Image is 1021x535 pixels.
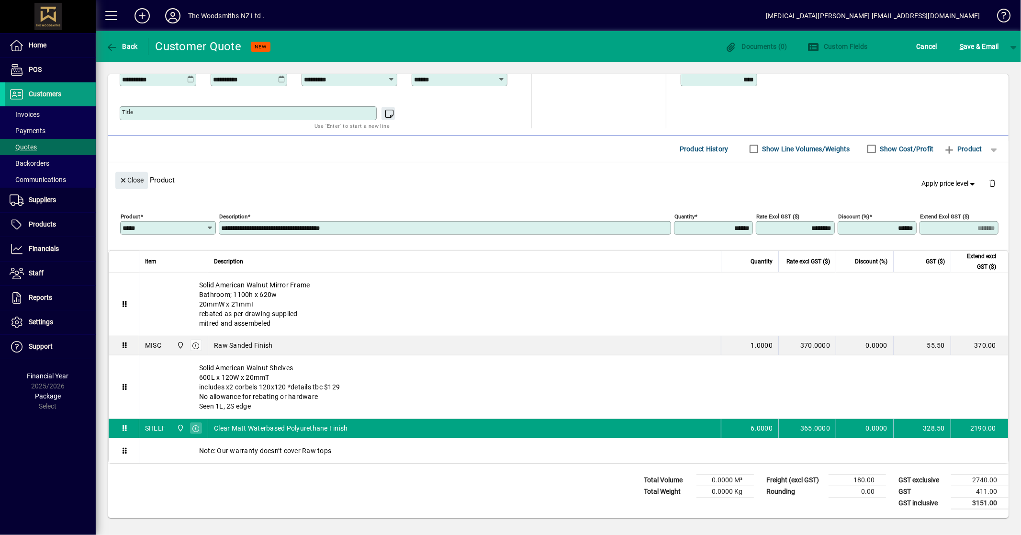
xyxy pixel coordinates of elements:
span: Invoices [10,111,40,118]
div: [MEDICAL_DATA][PERSON_NAME] [EMAIL_ADDRESS][DOMAIN_NAME] [766,8,980,23]
button: Product History [676,140,732,158]
div: 370.0000 [785,341,830,350]
app-page-header-button: Close [113,175,150,184]
span: Raw Sanded Finish [214,341,272,350]
td: GST exclusive [894,474,951,486]
div: Note: Our warranty doesn’t cover Raw tops [139,438,1008,463]
td: 55.50 [893,336,951,355]
app-page-header-button: Back [96,38,148,55]
span: Package [35,392,61,400]
span: Financial Year [27,372,69,380]
button: Custom Fields [805,38,870,55]
td: 180.00 [829,474,886,486]
span: Home [29,41,46,49]
button: Documents (0) [723,38,790,55]
a: Knowledge Base [990,2,1009,33]
app-page-header-button: Delete [981,179,1004,187]
mat-label: Description [219,213,247,219]
td: Rounding [762,486,829,497]
span: Suppliers [29,196,56,204]
span: Reports [29,294,52,301]
span: Backorders [10,159,49,167]
a: Invoices [5,106,96,123]
td: Total Volume [639,474,696,486]
mat-label: Extend excl GST ($) [920,213,969,219]
span: Staff [29,269,44,277]
span: Documents (0) [725,43,787,50]
div: Solid American Walnut Shelves 600L x 120W x 20mmT includes x2 corbels 120x120 *details tbc $129 N... [139,355,1008,419]
span: GST ($) [926,256,945,267]
div: Product [108,162,1009,197]
span: Financials [29,245,59,252]
td: 2190.00 [951,419,1008,438]
span: Communications [10,176,66,183]
td: 370.00 [951,336,1008,355]
label: Show Line Volumes/Weights [761,144,850,154]
button: Save & Email [955,38,1004,55]
span: Cancel [917,39,938,54]
button: Delete [981,172,1004,195]
button: Close [115,172,148,189]
td: 0.0000 Kg [696,486,754,497]
a: Financials [5,237,96,261]
div: Customer Quote [156,39,242,54]
span: Product History [680,141,729,157]
span: Quotes [10,143,37,151]
span: Custom Fields [808,43,868,50]
a: Support [5,335,96,359]
span: Discount (%) [855,256,887,267]
td: 328.50 [893,419,951,438]
button: Profile [157,7,188,24]
mat-label: Title [122,109,133,115]
span: Close [119,172,144,188]
div: Solid American Walnut Mirror Frame Bathroom; 1100h x 620w 20mmW x 21mmT rebated as per drawing su... [139,273,1008,336]
td: GST inclusive [894,497,951,509]
span: Clear Matt Waterbased Polyurethane Finish [214,423,348,433]
a: Communications [5,171,96,188]
span: Customers [29,90,61,98]
button: Product [939,140,987,158]
mat-label: Rate excl GST ($) [756,213,799,219]
mat-label: Quantity [674,213,695,219]
a: Quotes [5,139,96,155]
mat-label: Product [121,213,140,219]
span: Quantity [751,256,773,267]
mat-hint: Use 'Enter' to start a new line [314,120,390,131]
button: Apply price level [918,175,981,192]
span: Products [29,220,56,228]
span: Payments [10,127,45,135]
td: Total Weight [639,486,696,497]
label: Show Cost/Profit [878,144,934,154]
a: Backorders [5,155,96,171]
td: Freight (excl GST) [762,474,829,486]
a: Products [5,213,96,237]
div: 365.0000 [785,423,830,433]
a: POS [5,58,96,82]
span: The Woodsmiths [174,423,185,433]
mat-label: Discount (%) [838,213,869,219]
span: Item [145,256,157,267]
span: 1.0000 [751,341,773,350]
span: Product [943,141,982,157]
span: NEW [255,44,267,50]
td: 2740.00 [951,474,1009,486]
a: Payments [5,123,96,139]
span: 6.0000 [751,423,773,433]
span: The Woodsmiths [174,340,185,351]
td: GST [894,486,951,497]
td: 411.00 [951,486,1009,497]
span: Rate excl GST ($) [786,256,830,267]
td: 0.00 [829,486,886,497]
span: S [960,43,964,50]
div: The Woodsmiths NZ Ltd . [188,8,265,23]
button: Cancel [914,38,940,55]
a: Suppliers [5,188,96,212]
div: MISC [145,341,161,350]
div: SHELF [145,423,166,433]
span: Back [106,43,138,50]
button: Back [103,38,140,55]
span: ave & Email [960,39,999,54]
a: Home [5,34,96,57]
span: Support [29,342,53,350]
td: 0.0000 [836,336,893,355]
